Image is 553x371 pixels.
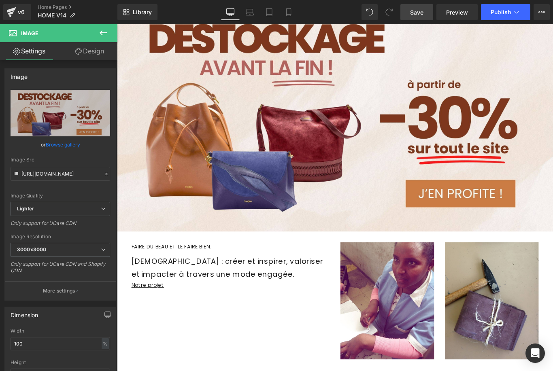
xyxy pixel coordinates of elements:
button: More [534,4,550,20]
a: Mobile [279,4,298,20]
span: HOME V14 [38,12,66,19]
a: v6 [3,4,31,20]
div: Image [11,69,28,80]
a: Design [60,42,119,60]
a: Laptop [240,4,259,20]
div: Height [11,360,110,365]
a: Home Pages [38,4,117,11]
b: 3000x3000 [17,246,46,252]
a: New Library [117,4,157,20]
div: Only support for UCare CDN and Shopify CDN [11,261,110,279]
a: Browse gallery [46,138,80,152]
input: auto [11,337,110,350]
div: % [102,338,109,349]
div: or [11,140,110,149]
div: Image Resolution [11,234,110,240]
a: Notre projet [16,289,53,297]
div: Dimension [11,307,38,318]
span: Library [133,8,152,16]
a: Preview [436,4,478,20]
span: Image [21,30,38,36]
button: More settings [5,281,116,300]
button: Publish [481,4,530,20]
p: [DEMOGRAPHIC_DATA] : créer et inspirer, valoriser et impacter à travers une mode engagée. [16,259,239,288]
div: Image Src [11,157,110,163]
div: Open Intercom Messenger [525,343,545,363]
div: Width [11,328,110,334]
span: Save [410,8,423,17]
div: Image Quality [11,193,110,199]
button: Redo [381,4,397,20]
p: More settings [43,287,75,295]
a: Desktop [221,4,240,20]
span: Publish [491,9,511,15]
div: FAIRE DU BEAU ET LE FAIRE BIEN. [16,245,239,255]
div: Only support for UCare CDN [11,220,110,232]
div: v6 [16,7,26,17]
span: Preview [446,8,468,17]
input: Link [11,167,110,181]
a: Tablet [259,4,279,20]
button: Undo [362,4,378,20]
b: Lighter [17,206,34,212]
